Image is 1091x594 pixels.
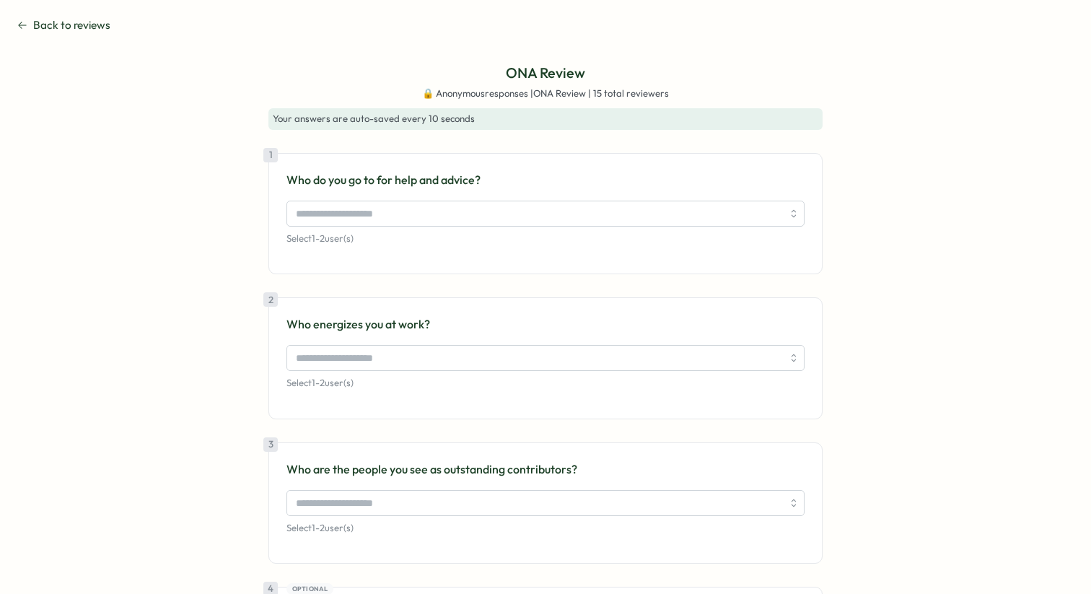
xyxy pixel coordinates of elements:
div: 1 [263,148,278,162]
div: 3 [263,437,278,452]
p: ONA Review [506,62,585,84]
div: 2 [263,292,278,307]
p: Select 1 - 2 user(s) [286,377,805,390]
p: Select 1 - 2 user(s) [286,232,805,245]
span: Your answers are auto-saved every 10 seconds [273,113,475,124]
p: Select 1 - 2 user(s) [286,522,805,535]
p: Who energizes you at work? [286,315,805,333]
span: Back to reviews [33,17,110,33]
span: 🔒 Anonymous responses | ONA Review | 15 total reviewers [422,87,669,100]
span: Optional [292,584,328,594]
p: Who do you go to for help and advice? [286,171,805,189]
p: Who are the people you see as outstanding contributors? [286,460,805,479]
button: Back to reviews [17,17,110,33]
